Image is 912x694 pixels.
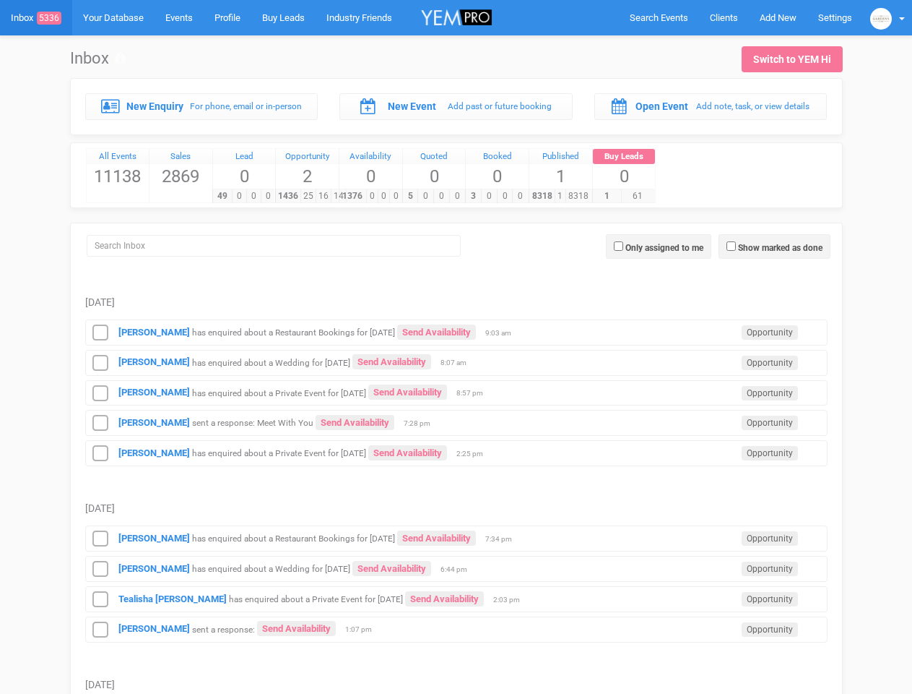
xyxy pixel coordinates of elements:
label: New Enquiry [126,99,183,113]
span: 5336 [37,12,61,25]
a: Lead [213,149,276,165]
a: Send Availability [368,385,447,400]
span: 8:07 am [440,358,477,368]
a: Send Availability [405,591,484,607]
a: Availability [339,149,402,165]
small: sent a response: [192,624,255,634]
h5: [DATE] [85,503,828,514]
a: Send Availability [316,415,394,430]
span: 25 [300,189,316,203]
span: 1 [592,189,622,203]
small: Add note, task, or view details [696,101,809,111]
a: [PERSON_NAME] [118,387,190,398]
span: 0 [512,189,529,203]
span: 2 [276,164,339,189]
h5: [DATE] [85,680,828,690]
small: Add past or future booking [448,101,552,111]
a: Send Availability [257,621,336,636]
span: 5 [402,189,419,203]
span: 11138 [87,164,149,189]
span: 0 [246,189,261,203]
span: 2:25 pm [456,449,492,459]
label: New Event [388,99,436,113]
label: Only assigned to me [625,241,703,254]
span: 8:57 pm [456,388,492,398]
span: 49 [212,189,233,203]
a: Send Availability [368,445,447,460]
span: Opportunity [742,416,798,430]
span: Clients [710,12,738,23]
small: has enquired about a Private Event for [DATE] [192,387,366,398]
a: Open Event Add note, task, or view details [594,93,828,119]
small: has enquired about a Wedding for [DATE] [192,564,350,574]
span: 0 [339,164,402,189]
span: 1:07 pm [345,625,381,635]
a: [PERSON_NAME] [118,623,190,634]
a: Send Availability [397,325,476,340]
strong: [PERSON_NAME] [118,356,190,367]
strong: [PERSON_NAME] [118,563,190,574]
span: 0 [497,189,513,203]
a: Tealisha [PERSON_NAME] [118,594,227,604]
a: Quoted [403,149,466,165]
label: Open Event [635,99,688,113]
span: 1 [529,164,592,189]
span: Opportunity [742,531,798,546]
a: Send Availability [397,531,476,546]
span: 1376 [339,189,366,203]
a: [PERSON_NAME] [118,533,190,544]
span: Opportunity [742,446,798,460]
a: Sales [149,149,212,165]
input: Search Inbox [87,235,461,257]
a: [PERSON_NAME] [118,327,190,338]
span: 0 [261,189,276,203]
span: 0 [403,164,466,189]
span: Opportunity [742,386,798,400]
div: Booked [466,149,529,165]
span: 61 [621,189,656,203]
span: 0 [232,189,247,203]
span: Add New [760,12,796,23]
span: 6:44 pm [440,565,477,575]
div: Switch to YEM Hi [753,52,831,67]
a: Opportunity [276,149,339,165]
a: Send Availability [352,561,431,576]
span: 0 [433,189,450,203]
a: New Event Add past or future booking [339,93,573,119]
small: has enquired about a Restaurant Bookings for [DATE] [192,327,395,338]
a: Send Availability [352,354,431,369]
span: 0 [593,164,656,189]
span: Opportunity [742,325,798,340]
span: 2:03 pm [493,595,529,605]
img: open-uri20240808-2-z9o2v [870,8,892,30]
strong: [PERSON_NAME] [118,417,190,428]
small: has enquired about a Private Event for [DATE] [192,448,366,458]
a: Published [529,149,592,165]
span: 3 [465,189,482,203]
span: 8318 [529,189,555,203]
a: Buy Leads [593,149,656,165]
span: 0 [481,189,498,203]
span: 0 [449,189,466,203]
span: Opportunity [742,356,798,370]
span: 0 [417,189,434,203]
small: For phone, email or in-person [190,101,302,111]
a: New Enquiry For phone, email or in-person [85,93,318,119]
a: All Events [87,149,149,165]
span: 2869 [149,164,212,189]
span: Opportunity [742,592,798,607]
span: 0 [213,164,276,189]
span: 8318 [565,189,592,203]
